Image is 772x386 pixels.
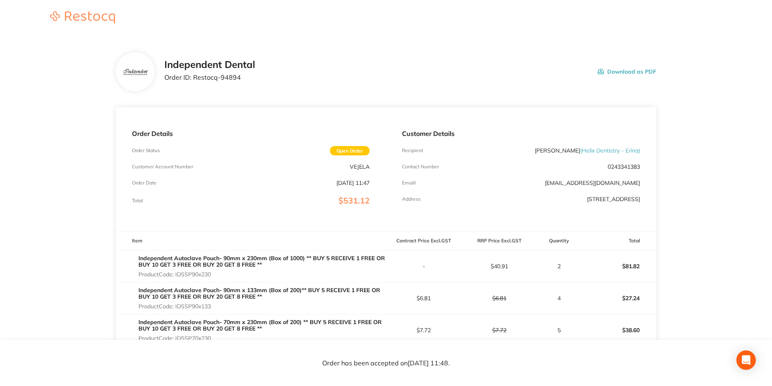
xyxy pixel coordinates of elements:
p: [DATE] 11:47 [336,180,370,186]
p: $7.72 [462,327,537,333]
p: Order ID: Restocq- 94894 [164,74,255,81]
p: VEJELA [350,163,370,170]
p: $7.72 [386,327,461,333]
a: Independent Autoclave Pouch- 90mm x 230mm (Box of 1000) ** BUY 5 RECEIVE 1 FREE OR BUY 10 GET 3 F... [138,255,385,268]
p: Address [402,196,421,202]
p: Product Code: IDSSP70x230 [138,335,386,341]
a: Independent Autoclave Pouch- 70mm x 230mm (Box of 200) ** BUY 5 RECEIVE 1 FREE OR BUY 10 GET 3 FR... [138,318,382,332]
button: Download as PDF [598,59,656,84]
h2: Independent Dental [164,59,255,70]
p: Emaill [402,180,416,186]
div: Open Intercom Messenger [736,350,756,370]
th: Contract Price Excl. GST [386,231,461,250]
p: Product Code: IDSSP90x133 [138,303,386,310]
p: $6.81 [462,295,537,301]
p: $38.60 [581,320,656,340]
p: [PERSON_NAME] [535,147,640,154]
a: [EMAIL_ADDRESS][DOMAIN_NAME] [545,179,640,187]
p: $27.24 [581,288,656,308]
th: Quantity [537,231,581,250]
p: 2 [538,263,580,269]
span: Open Order [330,146,370,155]
img: bzV5Y2k1dA [122,68,148,76]
img: Restocq logo [42,11,123,23]
a: Restocq logo [42,11,123,25]
p: Customer Details [402,130,640,137]
p: 0243341383 [608,163,640,170]
span: $531.12 [338,195,370,206]
p: Order has been accepted on [DATE] 11:48 . [322,359,450,367]
p: [STREET_ADDRESS] [587,196,640,202]
p: Order Date [132,180,157,186]
p: - [386,263,461,269]
p: Total [132,198,143,204]
p: Recipient [402,148,423,153]
p: $6.81 [386,295,461,301]
p: Contact Number [402,164,439,170]
a: Independent Autoclave Pouch- 90mm x 133mm (Box of 200)** BUY 5 RECEIVE 1 FREE OR BUY 10 GET 3 FRE... [138,286,380,300]
p: $40.91 [462,263,537,269]
p: 5 [538,327,580,333]
th: Total [581,231,656,250]
th: RRP Price Excl. GST [461,231,537,250]
p: Customer Account Number [132,164,193,170]
p: $81.82 [581,257,656,276]
p: 4 [538,295,580,301]
p: Order Status [132,148,160,153]
p: Order Details [132,130,370,137]
span: ( Helix Dentistry - Erina ) [580,147,640,154]
th: Item [116,231,386,250]
p: Product Code: IDSSP90x230 [138,271,386,278]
